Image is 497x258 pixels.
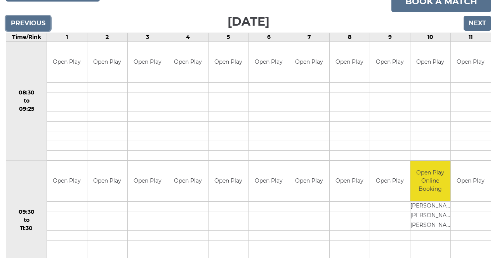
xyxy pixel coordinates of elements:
td: Open Play [370,42,410,82]
td: 2 [87,33,127,42]
td: 08:30 to 09:25 [6,42,47,161]
td: Open Play [249,42,289,82]
td: Open Play [249,161,289,202]
td: [PERSON_NAME] [410,202,450,211]
td: Open Play [47,42,87,82]
td: Open Play [47,161,87,202]
td: Open Play [370,161,410,202]
td: 7 [289,33,329,42]
td: Open Play [128,42,168,82]
td: Open Play [330,161,370,202]
td: 6 [248,33,289,42]
td: Open Play [209,161,248,202]
td: Open Play [128,161,168,202]
td: 3 [127,33,168,42]
td: Open Play [410,42,450,82]
td: 1 [47,33,87,42]
td: Open Play [330,42,370,82]
td: Open Play Online Booking [410,161,450,202]
td: Open Play [168,161,208,202]
td: Open Play [451,42,491,82]
td: 11 [450,33,491,42]
td: Open Play [451,161,491,202]
td: 8 [329,33,370,42]
td: Open Play [168,42,208,82]
td: 4 [168,33,208,42]
td: 9 [370,33,410,42]
td: [PERSON_NAME] [410,211,450,221]
td: [PERSON_NAME] [410,221,450,231]
td: Open Play [87,161,127,202]
input: Previous [6,16,50,31]
td: Time/Rink [6,33,47,42]
td: Open Play [87,42,127,82]
td: Open Play [209,42,248,82]
td: Open Play [289,161,329,202]
td: 5 [208,33,248,42]
input: Next [464,16,491,31]
td: Open Play [289,42,329,82]
td: 10 [410,33,450,42]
